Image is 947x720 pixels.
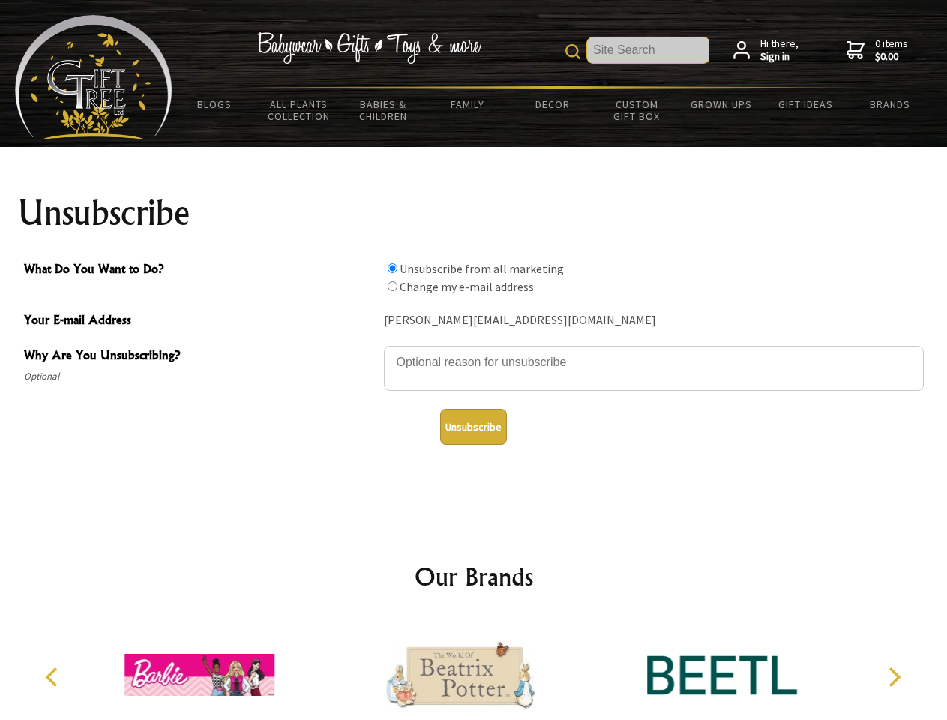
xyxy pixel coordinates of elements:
[763,88,848,120] a: Gift Ideas
[565,44,580,59] img: product search
[760,50,799,64] strong: Sign in
[24,367,376,385] span: Optional
[400,261,564,276] label: Unsubscribe from all marketing
[733,37,799,64] a: Hi there,Sign in
[877,661,910,694] button: Next
[341,88,426,132] a: Babies & Children
[30,559,918,595] h2: Our Brands
[440,409,507,445] button: Unsubscribe
[24,259,376,281] span: What Do You Want to Do?
[388,263,397,273] input: What Do You Want to Do?
[875,50,908,64] strong: $0.00
[848,88,933,120] a: Brands
[384,309,924,332] div: [PERSON_NAME][EMAIL_ADDRESS][DOMAIN_NAME]
[257,88,342,132] a: All Plants Collection
[587,37,709,63] input: Site Search
[875,37,908,64] span: 0 items
[37,661,70,694] button: Previous
[24,310,376,332] span: Your E-mail Address
[24,346,376,367] span: Why Are You Unsubscribing?
[15,15,172,139] img: Babyware - Gifts - Toys and more...
[400,279,534,294] label: Change my e-mail address
[426,88,511,120] a: Family
[388,281,397,291] input: What Do You Want to Do?
[760,37,799,64] span: Hi there,
[679,88,763,120] a: Grown Ups
[256,32,481,64] img: Babywear - Gifts - Toys & more
[595,88,679,132] a: Custom Gift Box
[847,37,908,64] a: 0 items$0.00
[510,88,595,120] a: Decor
[18,195,930,231] h1: Unsubscribe
[384,346,924,391] textarea: Why Are You Unsubscribing?
[172,88,257,120] a: BLOGS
